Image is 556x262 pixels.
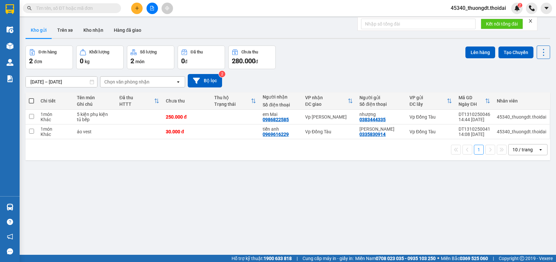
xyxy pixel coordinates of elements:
[116,92,163,110] th: Toggle SortBy
[241,50,258,54] div: Chưa thu
[359,102,403,107] div: Số điện thoại
[7,59,13,66] img: warehouse-icon
[185,59,187,64] span: đ
[538,147,543,152] svg: open
[228,46,276,69] button: Chưa thu280.000đ
[445,4,511,12] span: 45340_thuongdt.thoidai
[214,95,251,100] div: Thu hộ
[162,3,173,14] button: aim
[359,117,386,122] div: 0383444335
[109,22,147,38] button: Hàng đã giao
[211,92,259,110] th: Toggle SortBy
[305,102,348,107] div: ĐC giao
[39,50,57,54] div: Đơn hàng
[359,126,403,132] div: phạm quốc anh
[34,59,42,64] span: đơn
[459,126,490,132] div: DT1310250041
[7,204,13,211] img: warehouse-icon
[119,95,154,100] div: Đã thu
[497,129,546,134] div: 45340_thuongdt.thoidai
[135,59,145,64] span: món
[361,19,476,29] input: Nhập số tổng đài
[127,46,174,69] button: Số lượng2món
[232,255,292,262] span: Hỗ trợ kỹ thuật:
[519,3,521,8] span: 2
[41,117,70,122] div: Khác
[26,22,52,38] button: Kho gửi
[214,102,251,107] div: Trạng thái
[166,114,208,120] div: 250.000 đ
[7,219,13,225] span: question-circle
[455,92,494,110] th: Toggle SortBy
[6,4,14,14] img: logo-vxr
[459,95,485,100] div: Mã GD
[359,112,403,117] div: nhượng
[27,6,32,10] span: search
[459,117,490,122] div: 14:44 [DATE]
[119,102,154,107] div: HTTT
[7,75,13,82] img: solution-icon
[7,43,13,49] img: warehouse-icon
[514,5,520,11] img: icon-new-feature
[264,256,292,261] strong: 1900 633 818
[104,79,149,85] div: Chọn văn phòng nhận
[41,126,70,132] div: 1 món
[437,257,439,260] span: ⚪️
[26,77,97,87] input: Select a date range.
[131,3,143,14] button: plus
[29,57,33,65] span: 2
[26,46,73,69] button: Đơn hàng2đơn
[140,50,157,54] div: Số lượng
[303,255,354,262] span: Cung cấp máy in - giấy in:
[263,126,299,132] div: tiến anh
[176,79,181,84] svg: open
[544,5,549,11] span: caret-down
[89,50,109,54] div: Khối lượng
[409,95,447,100] div: VP gửi
[41,132,70,137] div: Khác
[188,74,222,87] button: Bộ lọc
[191,50,203,54] div: Đã thu
[297,255,298,262] span: |
[355,255,436,262] span: Miền Nam
[232,57,255,65] span: 280.000
[409,114,452,120] div: Vp Đồng Tàu
[255,59,258,64] span: đ
[498,47,533,58] button: Tạo Chuyến
[76,46,124,69] button: Khối lượng0kg
[77,112,113,122] div: 5 kiện phụ kiện tủ bếp
[77,129,113,134] div: áo vest
[52,22,78,38] button: Trên xe
[302,92,356,110] th: Toggle SortBy
[518,3,522,8] sup: 2
[7,234,13,240] span: notification
[459,112,490,117] div: DT1310250046
[513,146,533,153] div: 10 / trang
[41,98,70,103] div: Chi tiết
[459,102,485,107] div: Ngày ĐH
[77,102,113,107] div: Ghi chú
[459,132,490,137] div: 14:08 [DATE]
[460,256,488,261] strong: 0369 525 060
[178,46,225,69] button: Đã thu0đ
[529,5,535,11] img: phone-icon
[165,6,169,10] span: aim
[181,57,185,65] span: 0
[409,102,447,107] div: ĐC lấy
[147,3,158,14] button: file-add
[520,256,524,261] span: copyright
[166,129,208,134] div: 30.000 đ
[493,255,494,262] span: |
[166,98,208,103] div: Chưa thu
[36,5,113,12] input: Tìm tên, số ĐT hoặc mã đơn
[528,19,533,23] span: close
[77,95,113,100] div: Tên món
[541,3,552,14] button: caret-down
[474,145,484,155] button: 1
[486,20,518,28] span: Kết nối tổng đài
[305,129,353,134] div: Vp Đồng Tàu
[135,6,139,10] span: plus
[305,95,348,100] div: VP nhận
[263,112,299,117] div: em Mai
[406,92,455,110] th: Toggle SortBy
